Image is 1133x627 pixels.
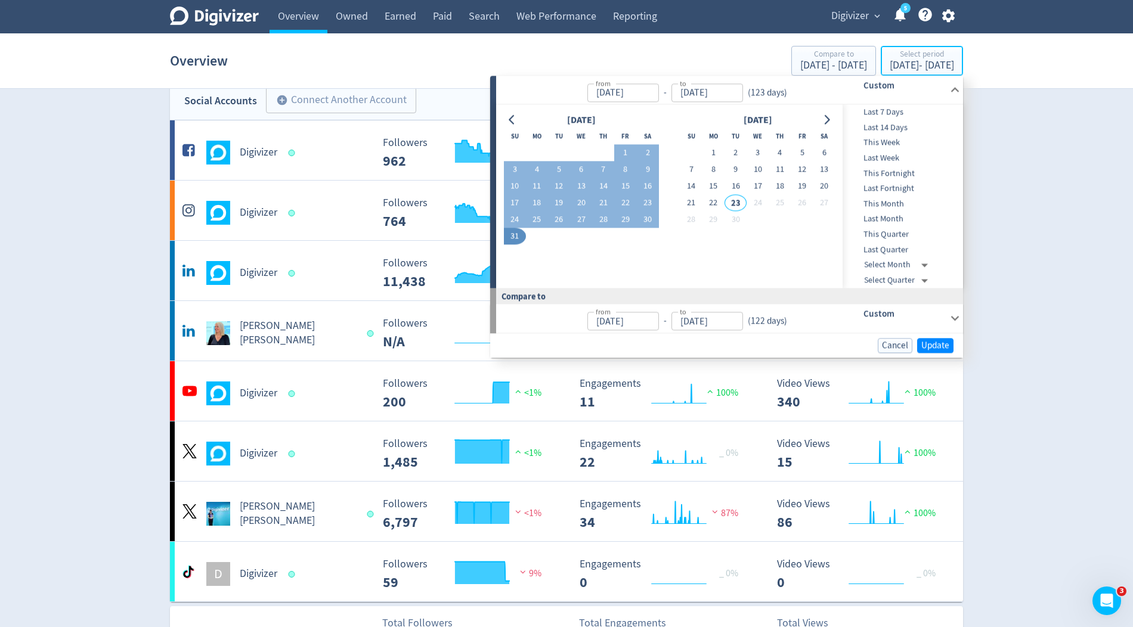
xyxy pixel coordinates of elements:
button: 10 [747,162,769,178]
div: ( 123 days ) [743,86,792,100]
svg: Engagements 22 [574,438,753,470]
h6: Custom [863,306,945,321]
button: 13 [813,162,835,178]
img: positive-performance.svg [902,387,914,396]
button: 28 [680,212,702,228]
button: 11 [526,178,548,195]
div: [DATE] - [DATE] [800,60,867,71]
img: negative-performance.svg [512,507,524,516]
span: Last Quarter [843,243,961,256]
h5: Digivizer [240,206,277,220]
button: Cancel [878,338,912,353]
button: 20 [813,178,835,195]
th: Friday [791,128,813,145]
span: Data last synced: 23 Sep 2025, 2:01am (AEST) [289,150,299,156]
a: 5 [900,3,911,13]
button: 23 [725,195,747,212]
button: 14 [680,178,702,195]
div: from-to(122 days)Custom [496,305,963,333]
img: positive-performance.svg [512,387,524,396]
button: 9 [725,162,747,178]
button: Connect Another Account [266,87,416,113]
img: Digivizer undefined [206,442,230,465]
button: 2 [637,145,659,162]
button: 16 [725,178,747,195]
span: <1% [512,507,541,519]
button: Update [917,338,954,353]
button: Go to previous month [504,111,521,128]
button: 24 [504,212,526,228]
button: 21 [680,195,702,212]
img: positive-performance.svg [512,447,524,456]
label: to [680,306,686,316]
svg: Followers 1,485 [377,438,556,470]
th: Sunday [504,128,526,145]
button: 7 [680,162,702,178]
th: Wednesday [570,128,592,145]
button: 13 [570,178,592,195]
th: Thursday [592,128,614,145]
div: ( 122 days ) [743,314,787,328]
button: 24 [747,195,769,212]
button: Select period[DATE]- [DATE] [881,46,963,76]
img: Digivizer undefined [206,201,230,225]
h5: [PERSON_NAME] [PERSON_NAME] [240,499,356,528]
a: Emma Lo Russo undefined[PERSON_NAME] [PERSON_NAME] Followers 6,797 Followers 6,797 <1% Engagement... [170,482,963,541]
span: Last Fortnight [843,182,961,195]
button: 10 [504,178,526,195]
th: Saturday [637,128,659,145]
svg: Followers 962 [377,137,556,169]
button: 26 [791,195,813,212]
span: _ 0% [719,567,738,579]
div: - [659,86,671,100]
button: 19 [791,178,813,195]
span: Data last synced: 23 Sep 2025, 10:02am (AEST) [289,270,299,277]
div: Last Fortnight [843,181,961,197]
img: Emma Lo Russo undefined [206,321,230,345]
div: Compare to [800,50,867,60]
th: Monday [702,128,725,145]
span: Last 7 Days [843,106,961,119]
th: Saturday [813,128,835,145]
iframe: Intercom live chat [1092,586,1121,615]
div: Social Accounts [184,92,257,110]
div: [DATE] [564,112,599,128]
img: positive-performance.svg [902,447,914,456]
div: Last 14 Days [843,120,961,135]
label: to [680,78,686,88]
button: 31 [504,228,526,245]
svg: Engagements 11 [574,378,753,409]
div: - [659,314,671,328]
svg: Followers N/A [377,318,556,349]
button: 18 [769,178,791,195]
div: Select Month [864,257,933,273]
div: from-to(123 days)Custom [496,76,963,104]
th: Tuesday [548,128,570,145]
button: 22 [702,195,725,212]
img: positive-performance.svg [902,507,914,516]
span: Data last synced: 23 Sep 2025, 2:01am (AEST) [289,210,299,216]
th: Monday [526,128,548,145]
h5: [PERSON_NAME] [PERSON_NAME] [240,319,356,347]
button: 5 [548,162,570,178]
span: _ 0% [917,567,936,579]
button: 17 [747,178,769,195]
div: Last Month [843,212,961,227]
button: 5 [791,145,813,162]
svg: Followers 200 [377,378,556,409]
a: Digivizer undefinedDigivizer Followers 764 Followers 764 <1% Engagements 169 Engagements 169 60% ... [170,181,963,240]
span: Digivizer [831,7,869,26]
span: Data last synced: 22 Sep 2025, 8:01pm (AEST) [289,390,299,397]
button: 9 [637,162,659,178]
button: 15 [702,178,725,195]
div: This Month [843,196,961,212]
button: 21 [592,195,614,212]
button: 8 [614,162,636,178]
span: expand_more [872,11,883,21]
h5: Digivizer [240,446,277,461]
span: <1% [512,387,541,399]
button: 26 [548,212,570,228]
span: 9% [517,567,541,579]
h5: Digivizer [240,386,277,401]
text: 5 [904,4,907,13]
